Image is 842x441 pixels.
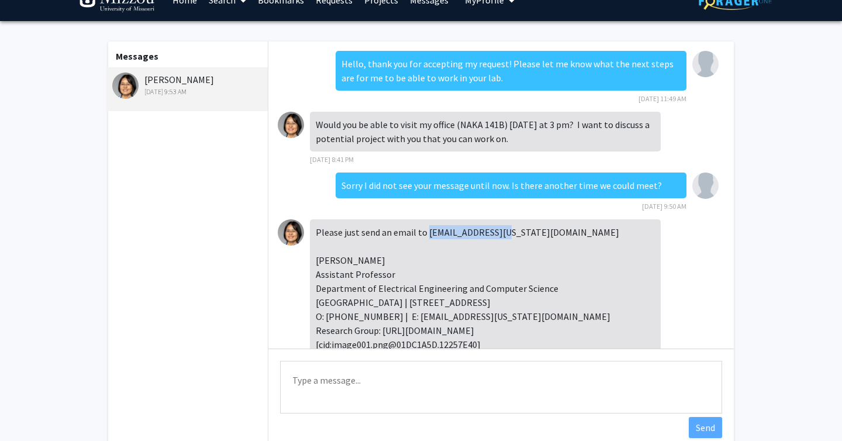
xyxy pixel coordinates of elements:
[116,50,158,62] b: Messages
[280,361,722,414] textarea: Message
[642,202,686,211] span: [DATE] 9:50 AM
[692,51,719,77] img: Gavin Runge
[336,51,686,91] div: Hello, thank you for accepting my request! Please let me know what the next steps are for me to b...
[639,94,686,103] span: [DATE] 11:49 AM
[310,155,354,164] span: [DATE] 8:41 PM
[310,112,661,151] div: Would you be able to visit my office (NAKA 141B) [DATE] at 3 pm? I want to discuss a potential pr...
[112,87,265,97] div: [DATE] 9:53 AM
[278,112,304,138] img: Peifen Zhu
[336,173,686,198] div: Sorry I did not see your message until now. Is there another time we could meet?
[112,73,265,97] div: [PERSON_NAME]
[689,417,722,438] button: Send
[112,73,139,99] img: Peifen Zhu
[9,388,50,432] iframe: Chat
[278,219,304,246] img: Peifen Zhu
[310,219,661,357] div: Please just send an email to [EMAIL_ADDRESS][US_STATE][DOMAIN_NAME] [PERSON_NAME] Assistant Profe...
[692,173,719,199] img: Gavin Runge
